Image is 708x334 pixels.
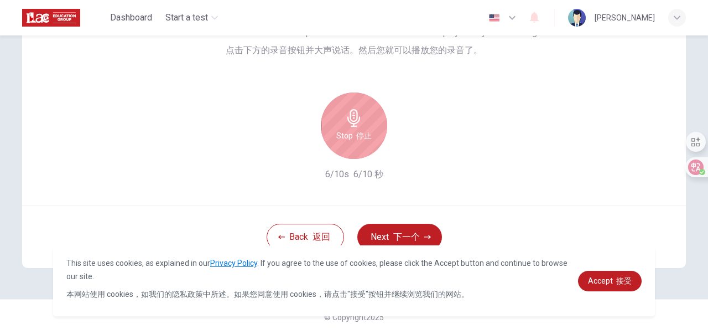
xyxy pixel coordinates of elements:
[267,224,344,250] button: Back 返回
[170,26,539,61] span: Click the record button below and speak aloud. You will then be able to play back your recording.
[393,232,420,242] font: 下一个
[66,290,469,299] font: 本网站使用 cookies，如我们的隐私政策中所述。如果您同意使用 cookies，请点击"接受"按钮并继续浏览我们的网站。
[588,276,632,285] span: Accept
[161,8,222,28] button: Start a test
[110,11,152,24] span: Dashboard
[336,129,372,142] h6: Stop
[313,232,330,242] font: 返回
[106,8,157,28] button: Dashboard
[616,276,632,285] font: 接受
[66,259,568,299] span: This site uses cookies, as explained in our . If you agree to the use of cookies, please click th...
[353,169,383,179] font: 6/10 秒
[165,11,208,24] span: Start a test
[356,131,372,140] font: 停止
[210,259,257,268] a: Privacy Policy
[325,168,383,181] h6: 6/10s
[22,7,106,29] a: ILAC logo
[226,45,482,55] font: 点击下方的录音按钮并大声说话。然后您就可以播放您的录音了。
[324,313,384,322] span: © Copyright 2025
[595,11,655,24] div: [PERSON_NAME]
[53,245,655,316] div: cookieconsent
[487,14,501,22] img: en
[22,7,80,29] img: ILAC logo
[578,271,642,291] a: dismiss cookie message
[568,9,586,27] img: Profile picture
[357,224,442,250] button: Next 下一个
[321,93,387,159] button: Stop 停止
